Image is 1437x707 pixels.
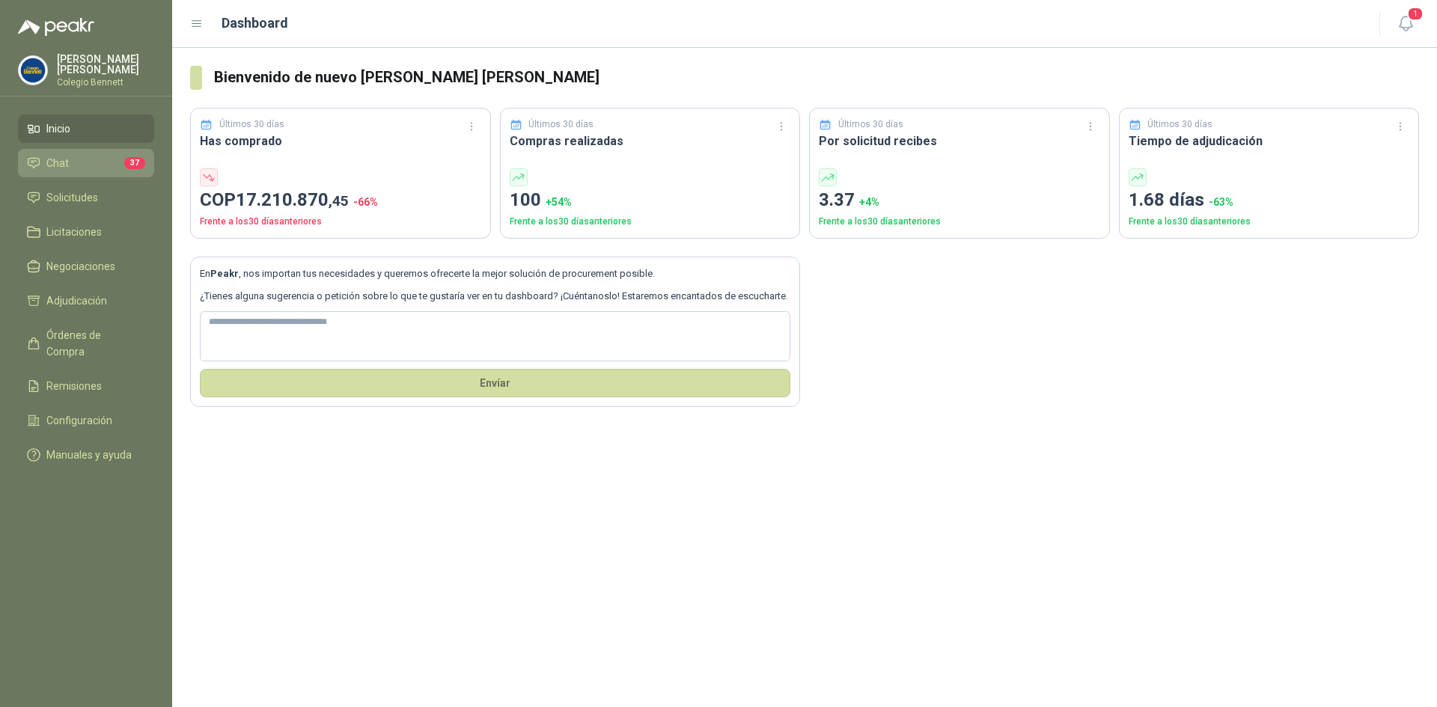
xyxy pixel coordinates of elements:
span: ,45 [329,192,349,209]
p: Frente a los 30 días anteriores [200,215,481,229]
span: Remisiones [46,378,102,394]
span: Licitaciones [46,224,102,240]
p: En , nos importan tus necesidades y queremos ofrecerte la mejor solución de procurement posible. [200,266,790,281]
h1: Dashboard [222,13,288,34]
span: + 54 % [546,196,572,208]
img: Company Logo [19,56,47,85]
a: Manuales y ayuda [18,441,154,469]
span: Configuración [46,412,112,429]
p: Frente a los 30 días anteriores [1129,215,1410,229]
p: 3.37 [819,186,1100,215]
span: Manuales y ayuda [46,447,132,463]
span: Solicitudes [46,189,98,206]
span: 1 [1407,7,1424,21]
button: 1 [1392,10,1419,37]
h3: Has comprado [200,132,481,150]
p: Últimos 30 días [528,117,594,132]
h3: Tiempo de adjudicación [1129,132,1410,150]
span: Adjudicación [46,293,107,309]
a: Configuración [18,406,154,435]
a: Licitaciones [18,218,154,246]
a: Remisiones [18,372,154,400]
button: Envíar [200,369,790,397]
img: Logo peakr [18,18,94,36]
a: Solicitudes [18,183,154,212]
p: Frente a los 30 días anteriores [510,215,791,229]
p: Últimos 30 días [838,117,903,132]
span: Inicio [46,120,70,137]
a: Inicio [18,114,154,143]
p: Colegio Bennett [57,78,154,87]
p: COP [200,186,481,215]
span: Negociaciones [46,258,115,275]
span: Chat [46,155,69,171]
p: 1.68 días [1129,186,1410,215]
p: [PERSON_NAME] [PERSON_NAME] [57,54,154,75]
span: 37 [124,157,145,169]
p: 100 [510,186,791,215]
p: Frente a los 30 días anteriores [819,215,1100,229]
a: Órdenes de Compra [18,321,154,366]
span: + 4 % [859,196,879,208]
p: Últimos 30 días [219,117,284,132]
a: Negociaciones [18,252,154,281]
span: -63 % [1209,196,1233,208]
a: Chat37 [18,149,154,177]
p: ¿Tienes alguna sugerencia o petición sobre lo que te gustaría ver en tu dashboard? ¡Cuéntanoslo! ... [200,289,790,304]
span: Órdenes de Compra [46,327,140,360]
span: 17.210.870 [236,189,349,210]
h3: Por solicitud recibes [819,132,1100,150]
a: Adjudicación [18,287,154,315]
h3: Bienvenido de nuevo [PERSON_NAME] [PERSON_NAME] [214,66,1419,89]
h3: Compras realizadas [510,132,791,150]
b: Peakr [210,268,239,279]
p: Últimos 30 días [1147,117,1212,132]
span: -66 % [353,196,378,208]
